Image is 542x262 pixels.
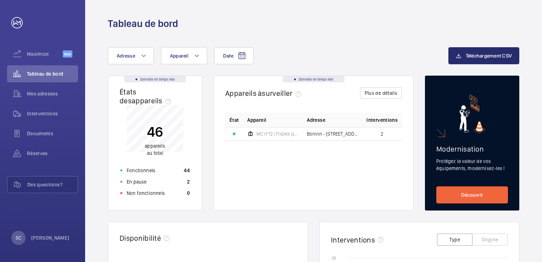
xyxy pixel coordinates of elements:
span: Interventions [366,116,398,124]
span: Mes adresses [27,90,78,97]
span: Maximize [27,50,63,58]
button: Date [214,47,254,64]
button: Plus de détails [360,87,402,99]
span: Adresse [117,53,135,59]
p: au total [145,142,165,157]
span: Bonvin - [STREET_ADDRESS][PERSON_NAME] [307,131,358,136]
span: Téléchargement CSV [466,53,512,59]
img: marketing-card.svg [459,94,485,133]
button: Appareil [161,47,207,64]
span: Beta [63,50,72,58]
span: surveiller [262,89,304,98]
p: 2 [187,178,190,185]
p: En pause [127,178,146,185]
span: Réserves [27,150,78,157]
a: Découvrir [436,186,508,203]
h2: Disponibilité [120,234,161,242]
h2: États des [120,87,174,105]
p: Fonctionnels [127,167,155,174]
div: Données en temps réel [124,76,186,82]
span: Documents [27,130,78,137]
span: Adresse [307,116,325,124]
span: 2 [381,131,383,136]
button: Origine [472,234,508,246]
span: appareils [132,96,174,105]
button: Téléchargement CSV [448,47,520,64]
h1: Tableau de bord [108,17,178,30]
h2: Modernisation [436,144,508,153]
span: Tableau de bord [27,70,78,77]
p: 44 [184,167,190,174]
p: SC [16,234,21,241]
span: Appareil [247,116,266,124]
span: appareils [145,143,165,149]
h2: Interventions [331,235,375,244]
div: Données en temps réel [283,76,344,82]
button: Type [437,234,472,246]
p: 0 [187,190,190,197]
span: Date [223,53,233,59]
p: État [229,116,239,124]
span: Des questions? [27,181,78,188]
p: [PERSON_NAME] [31,234,70,241]
h2: Appareils à [225,89,304,98]
p: Protégez la valeur de vos équipements, modernisez-les ! [436,158,508,172]
span: MC nº12 (Triplex gauche) [256,131,298,136]
p: Non fonctionnels [127,190,165,197]
span: Interventions [27,110,78,117]
span: Appareil [170,53,188,59]
p: 46 [145,123,165,141]
button: Adresse [108,47,154,64]
text: 25 [332,256,336,261]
